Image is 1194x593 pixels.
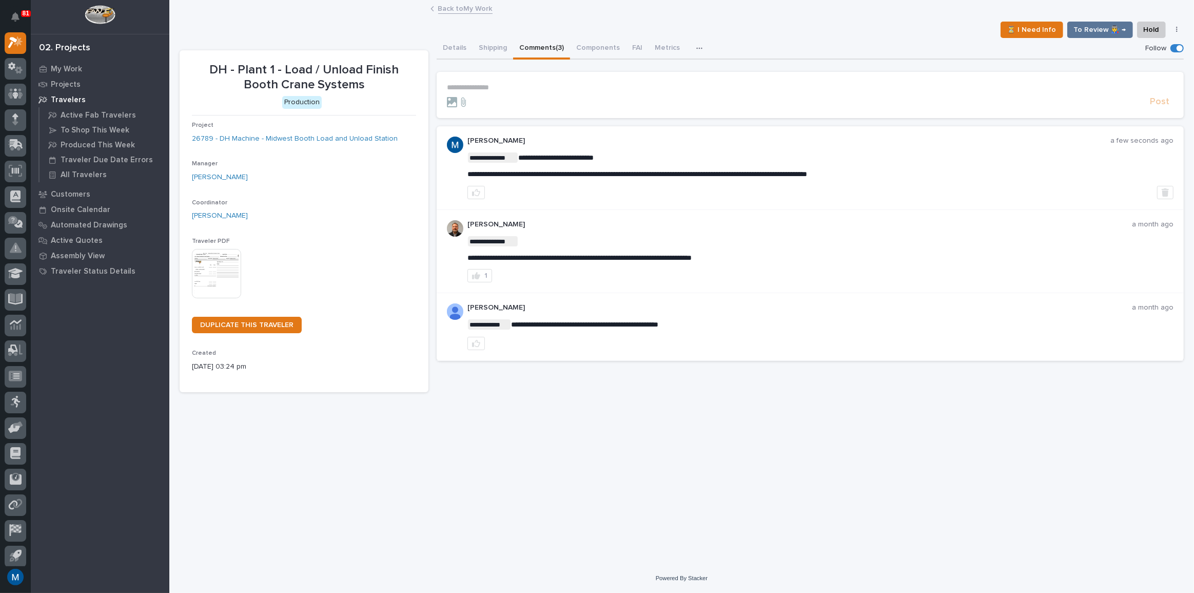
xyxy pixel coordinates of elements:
[40,108,169,122] a: Active Fab Travelers
[1145,44,1166,53] p: Follow
[467,303,1132,312] p: [PERSON_NAME]
[192,200,227,206] span: Coordinator
[61,170,107,180] p: All Travelers
[39,43,90,54] div: 02. Projects
[31,92,169,107] a: Travelers
[40,123,169,137] a: To Shop This Week
[31,263,169,279] a: Traveler Status Details
[51,190,90,199] p: Customers
[200,321,293,329] span: DUPLICATE THIS TRAVELER
[438,2,493,14] a: Back toMy Work
[656,575,708,581] a: Powered By Stacker
[61,111,136,120] p: Active Fab Travelers
[447,137,463,153] img: ACg8ocIvjV8JvZpAypjhyiWMpaojd8dqkqUuCyfg92_2FdJdOC49qw=s96-c
[31,61,169,76] a: My Work
[192,350,216,356] span: Created
[31,186,169,202] a: Customers
[192,161,218,167] span: Manager
[649,38,686,60] button: Metrics
[192,317,302,333] a: DUPLICATE THIS TRAVELER
[467,137,1110,145] p: [PERSON_NAME]
[437,38,473,60] button: Details
[23,10,29,17] p: 81
[61,126,129,135] p: To Shop This Week
[40,167,169,182] a: All Travelers
[1150,96,1169,108] span: Post
[467,269,492,282] button: 1
[282,96,322,109] div: Production
[51,252,105,261] p: Assembly View
[51,221,127,230] p: Automated Drawings
[51,95,86,105] p: Travelers
[1132,303,1173,312] p: a month ago
[1001,22,1063,38] button: ⏳ I Need Info
[1144,24,1159,36] span: Hold
[467,337,485,350] button: like this post
[447,220,463,237] img: ACg8ocJcz4vZ21Cj6ND81c1DV7NvJtHTK7wKtHfHTJcpF4JkkkB-Ka8=s96-c
[61,141,135,150] p: Produced This Week
[1146,96,1173,108] button: Post
[31,76,169,92] a: Projects
[31,233,169,248] a: Active Quotes
[513,38,570,60] button: Comments (3)
[1110,137,1173,145] p: a few seconds ago
[61,156,153,165] p: Traveler Due Date Errors
[447,303,463,320] img: AOh14GjSnsZhInYMAl2VIng-st1Md8In0uqDMk7tOoQNx6CrVl7ct0jB5IZFYVrQT5QA0cOuF6lsKrjh3sjyefAjBh-eRxfSk...
[484,272,487,279] div: 1
[1074,24,1126,36] span: To Review 👨‍🏭 →
[1132,220,1173,229] p: a month ago
[192,361,416,372] p: [DATE] 03:24 pm
[31,202,169,217] a: Onsite Calendar
[467,220,1132,229] p: [PERSON_NAME]
[51,205,110,215] p: Onsite Calendar
[1007,24,1056,36] span: ⏳ I Need Info
[467,186,485,199] button: like this post
[192,122,213,128] span: Project
[1157,186,1173,199] button: Delete post
[5,6,26,28] button: Notifications
[192,172,248,183] a: [PERSON_NAME]
[40,138,169,152] a: Produced This Week
[626,38,649,60] button: FAI
[51,65,82,74] p: My Work
[5,566,26,588] button: users-avatar
[570,38,626,60] button: Components
[51,80,81,89] p: Projects
[40,152,169,167] a: Traveler Due Date Errors
[1067,22,1133,38] button: To Review 👨‍🏭 →
[13,12,26,29] div: Notifications81
[31,217,169,233] a: Automated Drawings
[192,238,230,244] span: Traveler PDF
[192,211,248,221] a: [PERSON_NAME]
[85,5,115,24] img: Workspace Logo
[192,63,416,92] p: DH - Plant 1 - Load / Unload Finish Booth Crane Systems
[51,236,103,245] p: Active Quotes
[51,267,135,276] p: Traveler Status Details
[31,248,169,263] a: Assembly View
[1137,22,1166,38] button: Hold
[473,38,513,60] button: Shipping
[192,133,398,144] a: 26789 - DH Machine - Midwest Booth Load and Unload Station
